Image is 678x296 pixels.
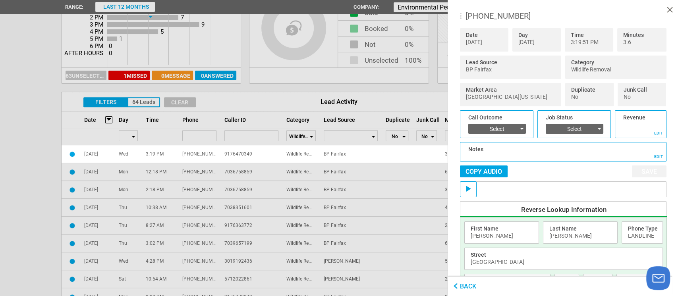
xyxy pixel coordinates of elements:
[624,86,666,93] div: Junk Call
[490,126,504,132] span: Select
[546,124,603,134] button: Select
[623,38,663,46] div: 3.6
[549,225,614,232] div: Last Name
[471,232,531,239] div: REBECCA
[567,126,582,132] span: Select
[628,225,659,232] div: Phone Type
[628,232,655,239] div: LANDLINE
[632,165,666,177] button: save
[468,124,526,134] button: Select
[466,66,557,73] div: BP Fairfax
[466,31,508,38] div: Date
[571,38,609,46] div: 3:19:51 PM
[623,31,666,38] div: Minutes
[466,12,531,20] div: [PHONE_NUMBER]
[468,146,663,153] div: Notes
[546,114,607,121] div: Job Status
[654,154,663,159] button: EDIT
[460,165,508,177] button: copy audio
[466,86,561,93] div: Market Area
[518,38,557,46] div: [DATE]
[518,31,561,38] div: Day
[468,114,530,121] div: Call Outcome
[460,202,667,217] div: Reverse Lookup Information
[471,258,655,265] div: 11813 RIVER DR
[466,38,504,46] div: [DATE]
[571,93,610,100] div: No
[654,131,663,135] button: EDIT
[667,7,673,13] img: close-pullout.png
[549,232,610,239] div: PASCAL
[624,93,662,100] div: No
[466,59,561,66] div: Lead Source
[646,266,670,290] button: Launch chat
[466,93,557,100] div: [GEOGRAPHIC_DATA][US_STATE]
[571,86,614,93] div: Duplicate
[571,31,613,38] div: Time
[571,66,663,73] div: Wildlife Removal
[471,225,535,232] div: First Name
[471,251,659,258] div: Street
[623,114,663,121] div: Revenue
[571,59,666,66] div: Category
[453,283,458,289] img: close-pane.png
